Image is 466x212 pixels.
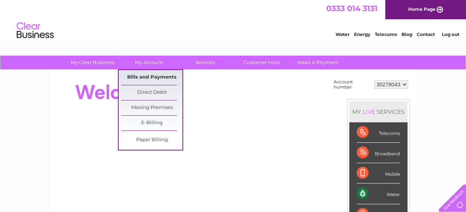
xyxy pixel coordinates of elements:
a: Log out [442,32,459,37]
div: Water [357,183,400,204]
a: Water [336,32,350,37]
div: Mobile [357,163,400,183]
a: Direct Debit [121,85,182,100]
a: Energy [354,32,370,37]
a: Contact [417,32,435,37]
a: Telecoms [375,32,397,37]
a: My Account [118,56,179,69]
a: Services [175,56,236,69]
div: Clear Business is a trading name of Verastar Limited (registered in [GEOGRAPHIC_DATA] No. 3667643... [58,4,409,36]
img: logo.png [16,19,54,42]
a: 0333 014 3131 [326,4,377,13]
a: E-Billing [121,116,182,130]
a: Paper Billing [121,133,182,148]
div: MY SERVICES [349,101,407,122]
a: Moving Premises [121,100,182,115]
td: Account number [332,77,372,92]
div: LIVE [361,108,377,115]
a: Customer Help [231,56,292,69]
a: My Clear Business [62,56,123,69]
div: Telecoms [357,122,400,143]
a: Bills and Payments [121,70,182,85]
a: Make A Payment [287,56,348,69]
div: Broadband [357,143,400,163]
a: Blog [401,32,412,37]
